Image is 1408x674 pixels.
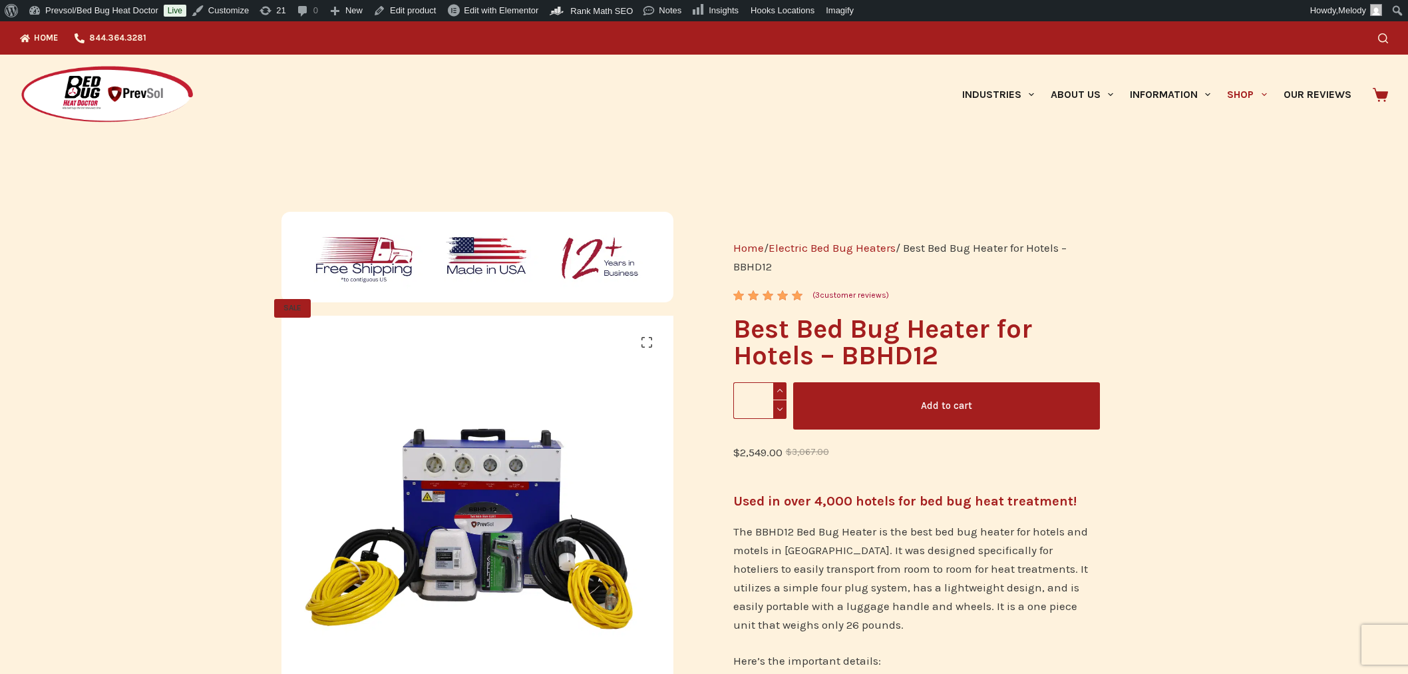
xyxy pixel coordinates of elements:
nav: Primary [954,55,1359,135]
a: Information [1122,55,1219,135]
a: Home [20,21,67,55]
button: Search [1378,33,1388,43]
span: $ [733,446,740,459]
a: BBHD12 full package is the best bed bug heater for hotels [281,504,673,517]
bdi: 3,067.00 [786,447,829,457]
a: Our Reviews [1275,55,1359,135]
button: Add to cart [793,382,1100,430]
a: Industries [954,55,1042,135]
a: About Us [1042,55,1121,135]
nav: Breadcrumb [733,238,1100,276]
bdi: 2,549.00 [733,446,783,459]
span: SALE [274,299,311,318]
span: Rank Math SEO [570,6,633,16]
a: Live [164,5,186,17]
input: Product quantity [733,382,787,419]
img: Prevsol/Bed Bug Heat Doctor [20,65,194,125]
a: (3customer reviews) [812,289,889,302]
a: Shop [1219,55,1275,135]
span: Rated out of 5 based on customer ratings [733,290,804,372]
span: 3 [815,290,820,300]
a: 844.364.3281 [67,21,154,55]
h1: Best Bed Bug Heater for Hotels – BBHD12 [733,316,1100,369]
span: Edit with Elementor [464,5,538,15]
span: Melody [1338,5,1366,15]
span: 3 [733,290,743,311]
div: Rated 5.00 out of 5 [733,290,804,300]
strong: Used in over 4,000 hotels for bed bug heat treatment! [733,494,1077,509]
nav: Top Menu [20,21,154,55]
a: Electric Bed Bug Heaters [769,241,896,254]
a: Home [733,241,764,254]
p: Here’s the important details: [733,651,1100,670]
span: $ [786,447,792,457]
a: View full-screen image gallery [633,329,660,356]
p: The BBHD12 Bed Bug Heater is the best bed bug heater for hotels and motels in [GEOGRAPHIC_DATA]. ... [733,522,1100,634]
